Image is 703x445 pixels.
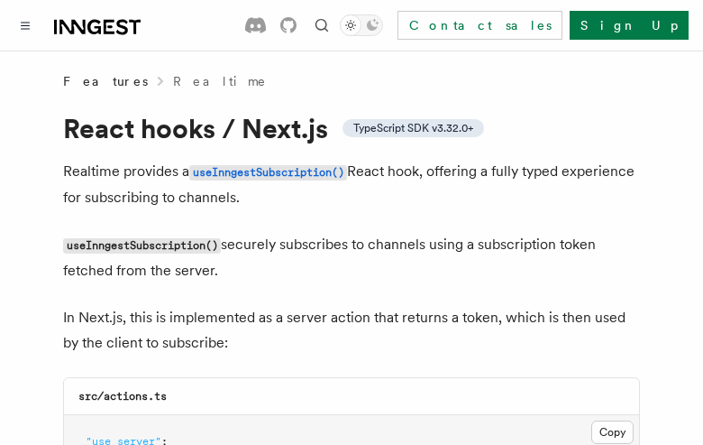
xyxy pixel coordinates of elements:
[14,14,36,36] button: Toggle navigation
[397,11,562,40] a: Contact sales
[63,159,640,210] p: Realtime provides a React hook, offering a fully typed experience for subscribing to channels.
[570,11,689,40] a: Sign Up
[63,72,148,90] span: Features
[63,232,640,283] p: securely subscribes to channels using a subscription token fetched from the server.
[353,121,473,135] span: TypeScript SDK v3.32.0+
[63,112,640,144] h1: React hooks / Next.js
[63,305,640,356] p: In Next.js, this is implemented as a server action that returns a token, which is then used by th...
[189,165,347,181] code: useInngestSubscription()
[189,162,347,180] a: useInngestSubscription()
[591,421,634,444] button: Copy
[63,238,221,254] code: useInngestSubscription()
[311,14,333,36] button: Find something...
[78,390,167,403] code: src/actions.ts
[340,14,383,36] button: Toggle dark mode
[173,72,268,90] a: Realtime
